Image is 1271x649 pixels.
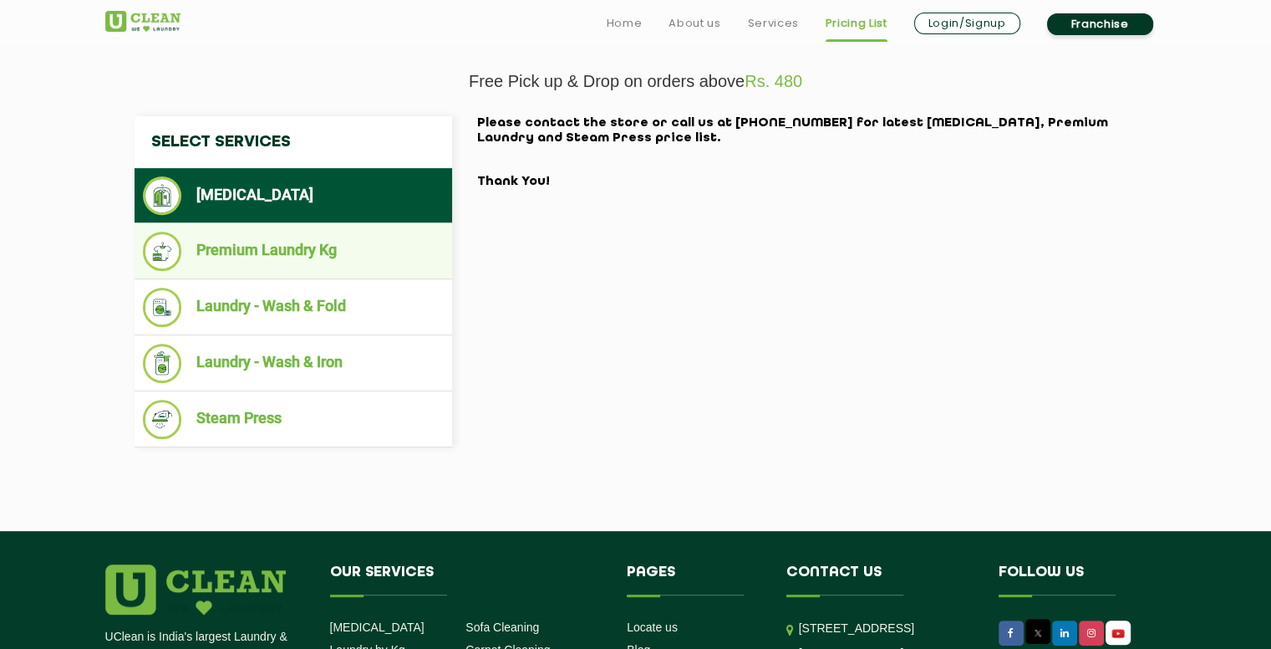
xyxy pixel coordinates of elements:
img: UClean Laundry and Dry Cleaning [1107,625,1129,642]
li: Laundry - Wash & Fold [143,288,444,327]
a: [MEDICAL_DATA] [330,621,425,634]
img: Dry Cleaning [143,176,182,215]
a: Sofa Cleaning [465,621,539,634]
li: [MEDICAL_DATA] [143,176,444,215]
img: Laundry - Wash & Iron [143,344,182,383]
p: Free Pick up & Drop on orders above [105,72,1167,91]
li: Premium Laundry Kg [143,232,444,271]
a: Login/Signup [914,13,1020,34]
img: UClean Laundry and Dry Cleaning [105,11,180,32]
h2: Please contact the store or call us at [PHONE_NUMBER] for latest [MEDICAL_DATA], Premium Laundry ... [477,116,1137,190]
h4: Select Services [135,116,452,168]
img: logo.png [105,565,286,615]
a: About us [669,13,720,33]
img: Laundry - Wash & Fold [143,288,182,327]
a: Services [747,13,798,33]
a: Locate us [627,621,678,634]
span: Rs. 480 [745,72,802,90]
a: Home [607,13,643,33]
p: [STREET_ADDRESS] [799,619,974,638]
h4: Pages [627,565,761,596]
a: Franchise [1047,13,1153,35]
li: Steam Press [143,400,444,439]
li: Laundry - Wash & Iron [143,344,444,383]
h4: Follow us [999,565,1146,596]
img: Steam Press [143,400,182,439]
h4: Contact us [786,565,974,596]
h4: Our Services [330,565,602,596]
a: Pricing List [826,13,887,33]
img: Premium Laundry Kg [143,232,182,271]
